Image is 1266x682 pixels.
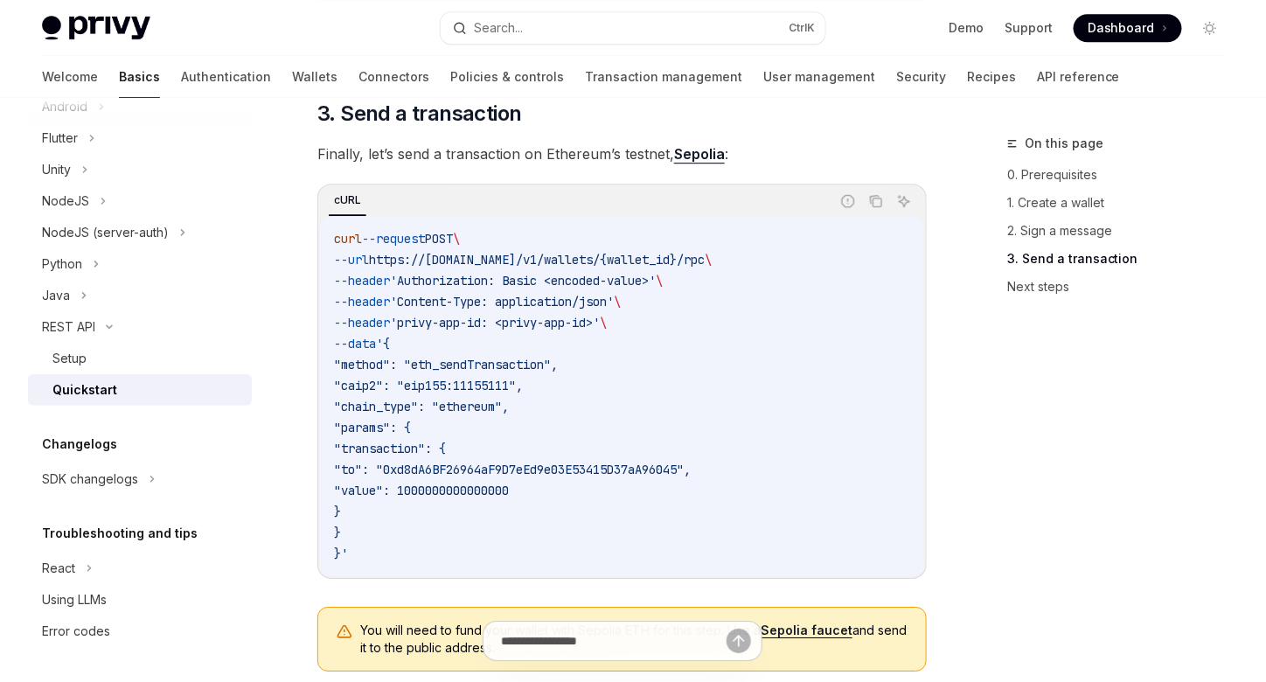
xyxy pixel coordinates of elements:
div: NodeJS [42,191,89,212]
a: Error codes [28,616,252,647]
span: "caip2": "eip155:11155111", [334,378,523,393]
div: REST API [42,317,95,338]
h5: Changelogs [42,434,117,455]
span: "chain_type": "ethereum", [334,399,509,414]
span: --header [334,315,390,331]
span: } [334,504,341,519]
a: 3. Send a transaction [1007,245,1238,273]
span: curl [334,231,362,247]
span: "to": "0xd8dA6BF26964aF9D7eEd9e03E53415D37aA96045", [334,462,691,477]
span: \ [453,231,460,247]
div: Quickstart [52,379,117,400]
span: \ [614,294,621,310]
a: Welcome [42,56,98,98]
a: API reference [1037,56,1120,98]
a: Demo [949,19,984,37]
a: 1. Create a wallet [1007,189,1238,217]
span: --data [334,336,376,351]
a: Policies & controls [450,56,564,98]
span: Dashboard [1088,19,1155,37]
img: light logo [42,16,150,40]
a: 0. Prerequisites [1007,161,1238,189]
a: Using LLMs [28,584,252,616]
span: \ [600,315,607,331]
a: 2. Sign a message [1007,217,1238,245]
a: Sepolia [674,145,725,164]
span: \ [705,252,712,268]
span: 3. Send a transaction [317,100,521,128]
span: Finally, let’s send a transaction on Ethereum’s testnet, : [317,142,927,166]
div: cURL [329,190,366,211]
span: --request [362,231,425,247]
div: Flutter [42,128,78,149]
button: Copy the contents from the code block [865,190,887,212]
a: Transaction management [585,56,742,98]
span: On this page [1025,133,1103,154]
span: "params": { [334,420,411,435]
span: "transaction": { [334,441,446,456]
div: React [42,558,75,579]
span: --header [334,294,390,310]
h5: Troubleshooting and tips [42,523,198,544]
span: https://[DOMAIN_NAME]/v1/wallets/{wallet_id}/rpc [369,252,705,268]
div: Error codes [42,621,110,642]
div: Search... [474,17,523,38]
button: Send message [727,629,751,653]
a: Wallets [292,56,337,98]
a: Security [896,56,946,98]
div: Setup [52,348,87,369]
a: User management [763,56,875,98]
span: --header [334,273,390,289]
div: SDK changelogs [42,469,138,490]
span: "value": 1000000000000000 [334,483,509,498]
a: Basics [119,56,160,98]
button: Toggle dark mode [1196,14,1224,42]
button: Report incorrect code [837,190,859,212]
span: 'privy-app-id: <privy-app-id>' [390,315,600,331]
a: Dashboard [1074,14,1182,42]
span: } [334,525,341,540]
div: Java [42,285,70,306]
a: Authentication [181,56,271,98]
span: 'Authorization: Basic <encoded-value>' [390,273,656,289]
span: Ctrl K [789,21,815,35]
span: \ [656,273,663,289]
a: Recipes [967,56,1016,98]
a: Quickstart [28,374,252,406]
span: }' [334,546,348,561]
div: Unity [42,159,71,180]
a: Connectors [358,56,429,98]
button: Ask AI [893,190,915,212]
span: --url [334,252,369,268]
span: 'Content-Type: application/json' [390,294,614,310]
span: '{ [376,336,390,351]
span: POST [425,231,453,247]
div: NodeJS (server-auth) [42,222,169,243]
button: Search...CtrlK [441,12,825,44]
div: Using LLMs [42,589,107,610]
a: Support [1005,19,1053,37]
a: Next steps [1007,273,1238,301]
a: Setup [28,343,252,374]
div: Python [42,254,82,275]
span: "method": "eth_sendTransaction", [334,357,558,372]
